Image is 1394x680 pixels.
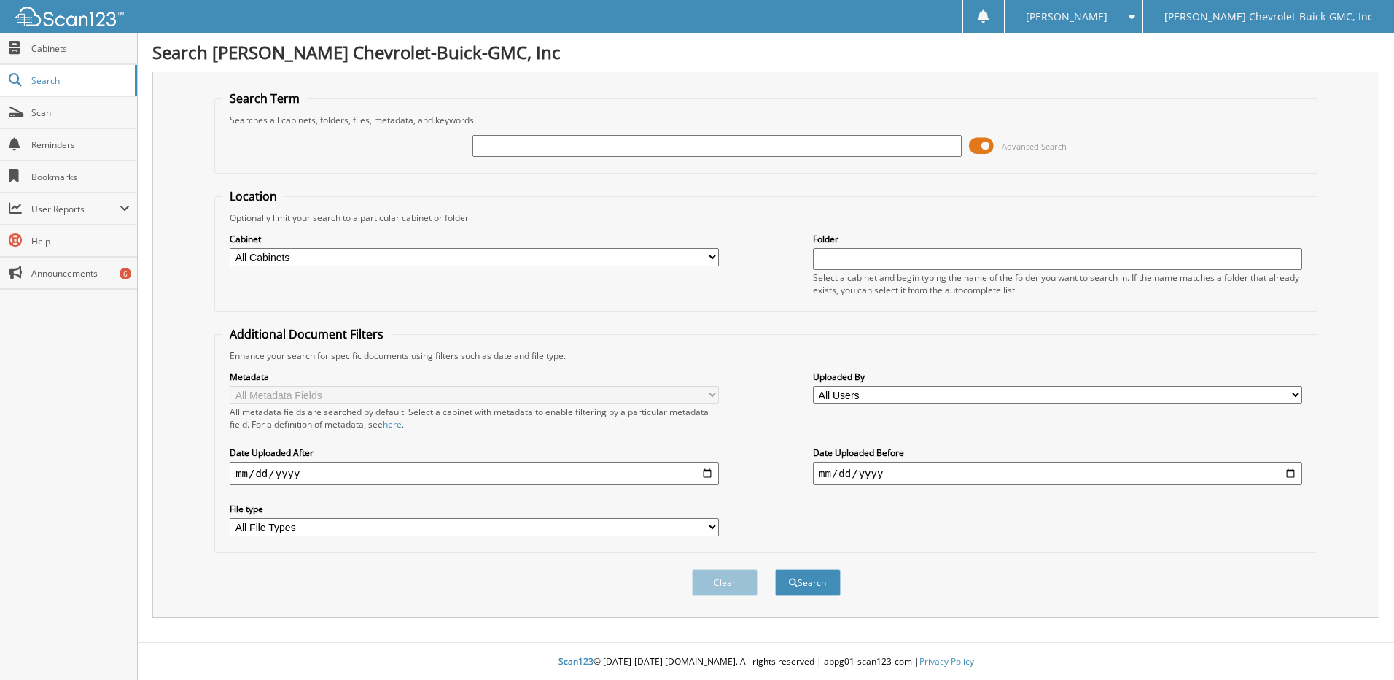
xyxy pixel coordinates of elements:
label: Uploaded By [813,371,1302,383]
span: Bookmarks [31,171,130,183]
legend: Location [222,188,284,204]
span: Advanced Search [1002,141,1067,152]
a: Privacy Policy [919,655,974,668]
input: end [813,462,1302,485]
label: File type [230,503,719,515]
label: Folder [813,233,1302,245]
span: Help [31,235,130,247]
span: User Reports [31,203,120,215]
div: Searches all cabinets, folders, files, metadata, and keywords [222,114,1309,126]
span: [PERSON_NAME] Chevrolet-Buick-GMC, Inc [1164,12,1373,21]
legend: Search Term [222,90,307,107]
span: Scan [31,107,130,119]
h1: Search [PERSON_NAME] Chevrolet-Buick-GMC, Inc [152,40,1379,64]
label: Metadata [230,371,719,383]
input: start [230,462,719,485]
span: Search [31,74,128,87]
span: Cabinets [31,42,130,55]
label: Date Uploaded After [230,447,719,459]
a: here [383,418,402,430]
div: Enhance your search for specific documents using filters such as date and file type. [222,349,1309,362]
div: Select a cabinet and begin typing the name of the folder you want to search in. If the name match... [813,271,1302,296]
div: © [DATE]-[DATE] [DOMAIN_NAME]. All rights reserved | appg01-scan123-com | [138,644,1394,680]
button: Search [775,569,841,596]
legend: Additional Document Filters [222,326,391,342]
div: 6 [120,268,131,279]
div: Optionally limit your search to a particular cabinet or folder [222,212,1309,224]
label: Cabinet [230,233,719,245]
div: All metadata fields are searched by default. Select a cabinet with metadata to enable filtering b... [230,406,719,430]
label: Date Uploaded Before [813,447,1302,459]
button: Clear [692,569,758,596]
span: [PERSON_NAME] [1026,12,1107,21]
span: Reminders [31,139,130,151]
span: Scan123 [558,655,593,668]
span: Announcements [31,267,130,279]
img: scan123-logo-white.svg [15,7,124,26]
